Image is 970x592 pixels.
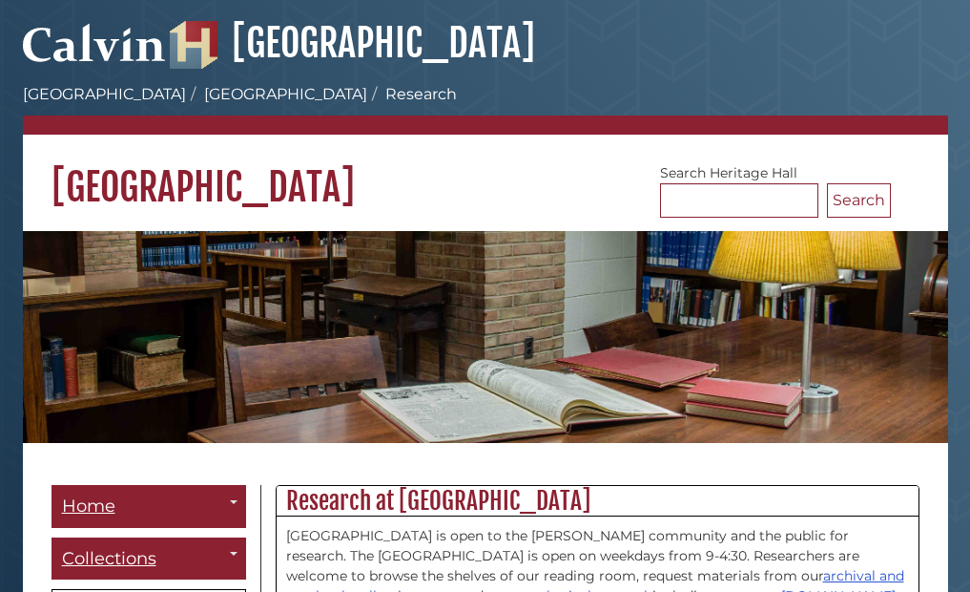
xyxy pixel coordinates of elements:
[52,485,246,528] a: Home
[52,538,246,581] a: Collections
[367,83,457,106] li: Research
[23,83,948,135] nav: breadcrumb
[23,85,186,103] a: [GEOGRAPHIC_DATA]
[204,85,367,103] a: [GEOGRAPHIC_DATA]
[170,19,535,67] a: [GEOGRAPHIC_DATA]
[277,486,918,517] h2: Research at [GEOGRAPHIC_DATA]
[23,135,948,211] h1: [GEOGRAPHIC_DATA]
[23,15,166,69] img: Calvin
[827,183,891,218] button: Search
[62,496,115,517] span: Home
[170,21,217,69] img: Hekman Library Logo
[62,548,156,569] span: Collections
[23,44,166,61] a: Calvin University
